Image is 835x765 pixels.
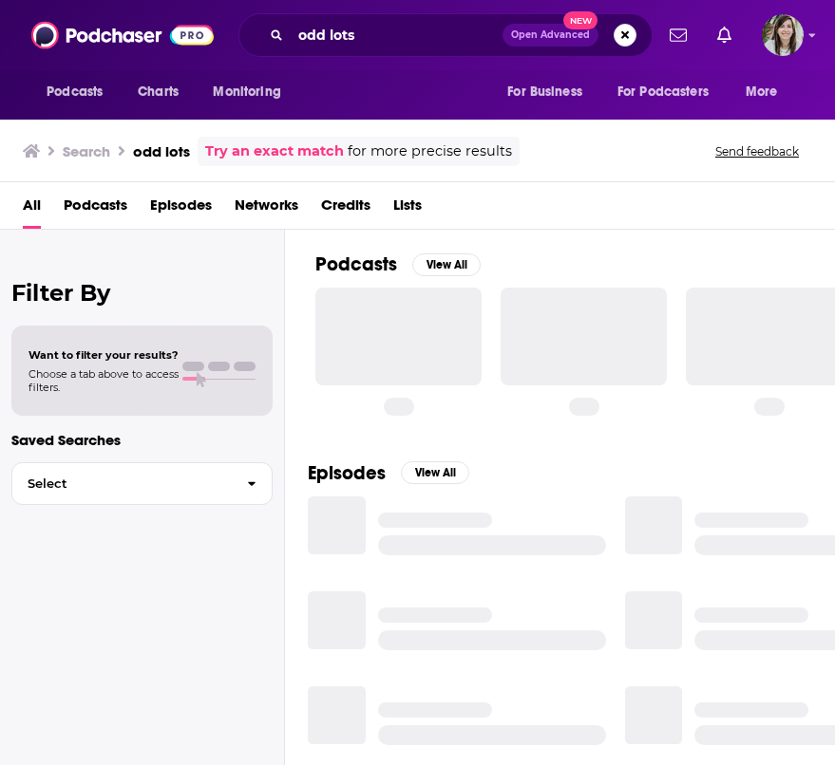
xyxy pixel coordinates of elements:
button: Select [11,462,273,505]
div: Search podcasts, credits, & more... [238,13,653,57]
a: Episodes [150,190,212,229]
h2: Episodes [308,461,386,485]
span: Choose a tab above to access filters. [28,367,179,394]
span: Open Advanced [511,30,590,40]
span: For Podcasters [617,79,709,105]
h3: odd lots [133,142,190,160]
span: For Business [507,79,582,105]
span: for more precise results [348,140,512,162]
button: open menu [732,74,802,110]
h3: Search [63,142,110,160]
img: User Profile [762,14,804,56]
a: Charts [125,74,190,110]
a: Networks [235,190,298,229]
span: Select [12,477,232,490]
button: open menu [33,74,127,110]
h2: Filter By [11,279,273,307]
button: open menu [605,74,736,110]
button: open menu [494,74,606,110]
a: PodcastsView All [315,252,481,276]
button: View All [401,461,469,484]
p: Saved Searches [11,431,273,449]
a: Lists [393,190,422,229]
input: Search podcasts, credits, & more... [291,20,503,50]
a: All [23,190,41,229]
span: New [563,11,598,29]
a: Show notifications dropdown [662,19,694,51]
span: Charts [138,79,179,105]
span: Logged in as devinandrade [762,14,804,56]
button: View All [412,253,481,276]
a: Podcasts [64,190,127,229]
a: Show notifications dropdown [710,19,739,51]
span: More [746,79,778,105]
button: Open AdvancedNew [503,24,598,47]
img: Podchaser - Follow, Share and Rate Podcasts [31,17,214,53]
button: open menu [199,74,305,110]
span: Want to filter your results? [28,348,179,362]
h2: Podcasts [315,252,397,276]
a: EpisodesView All [308,461,469,485]
span: Podcasts [47,79,103,105]
span: Monitoring [213,79,280,105]
button: Send feedback [710,143,805,159]
a: Try an exact match [205,140,344,162]
a: Credits [321,190,370,229]
button: Show profile menu [762,14,804,56]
